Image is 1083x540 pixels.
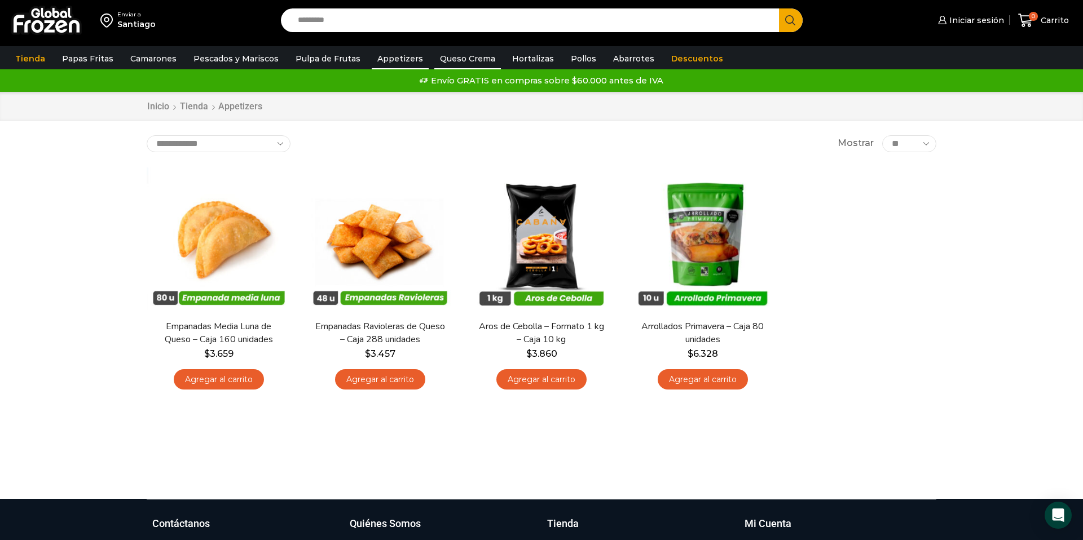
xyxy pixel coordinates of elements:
[147,135,290,152] select: Pedido de la tienda
[496,369,587,390] a: Agregar al carrito: “Aros de Cebolla - Formato 1 kg - Caja 10 kg”
[315,320,445,346] a: Empanadas Ravioleras de Queso – Caja 288 unidades
[125,48,182,69] a: Camarones
[638,320,768,346] a: Arrollados Primavera – Caja 80 unidades
[946,15,1004,26] span: Iniciar sesión
[745,516,791,531] h3: Mi Cuenta
[1015,7,1072,34] a: 0 Carrito
[1038,15,1069,26] span: Carrito
[1045,502,1072,529] div: Open Intercom Messenger
[526,348,557,359] bdi: 3.860
[666,48,729,69] a: Descuentos
[365,348,395,359] bdi: 3.457
[117,11,156,19] div: Enviar a
[1029,12,1038,21] span: 0
[56,48,119,69] a: Papas Fritas
[607,48,660,69] a: Abarrotes
[335,369,425,390] a: Agregar al carrito: “Empanadas Ravioleras de Queso - Caja 288 unidades”
[147,100,170,113] a: Inicio
[154,320,284,346] a: Empanadas Media Luna de Queso – Caja 160 unidades
[658,369,748,390] a: Agregar al carrito: “Arrollados Primavera - Caja 80 unidades”
[117,19,156,30] div: Santiago
[147,100,262,113] nav: Breadcrumb
[350,516,421,531] h3: Quiénes Somos
[100,11,117,30] img: address-field-icon.svg
[434,48,501,69] a: Queso Crema
[290,48,366,69] a: Pulpa de Frutas
[174,369,264,390] a: Agregar al carrito: “Empanadas Media Luna de Queso - Caja 160 unidades”
[188,48,284,69] a: Pescados y Mariscos
[526,348,532,359] span: $
[779,8,803,32] button: Search button
[179,100,209,113] a: Tienda
[688,348,718,359] bdi: 6.328
[218,101,262,112] h1: Appetizers
[365,348,371,359] span: $
[372,48,429,69] a: Appetizers
[547,516,579,531] h3: Tienda
[204,348,210,359] span: $
[152,516,210,531] h3: Contáctanos
[565,48,602,69] a: Pollos
[838,137,874,150] span: Mostrar
[477,320,606,346] a: Aros de Cebolla – Formato 1 kg – Caja 10 kg
[10,48,51,69] a: Tienda
[204,348,234,359] bdi: 3.659
[935,9,1004,32] a: Iniciar sesión
[507,48,560,69] a: Hortalizas
[688,348,693,359] span: $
